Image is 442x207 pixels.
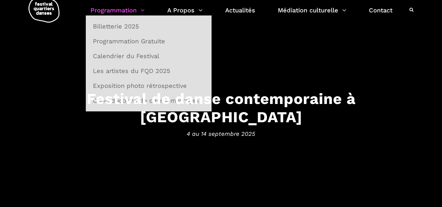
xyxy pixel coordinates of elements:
a: Calendrier du Festival [89,49,208,63]
a: Actualités [225,5,255,15]
a: Programmation Gratuite [89,34,208,48]
h3: Festival de danse contemporaine à [GEOGRAPHIC_DATA] [29,89,413,126]
a: Contact [369,5,392,15]
a: Médiation culturelle [278,5,346,15]
a: Exposition photo rétrospective [89,79,208,93]
a: A Propos [167,5,203,15]
a: Billetterie 2025 [89,19,208,33]
a: Les artistes du FQD 2025 [89,64,208,78]
a: Programmation [90,5,145,15]
span: 4 au 14 septembre 2025 [29,129,413,138]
